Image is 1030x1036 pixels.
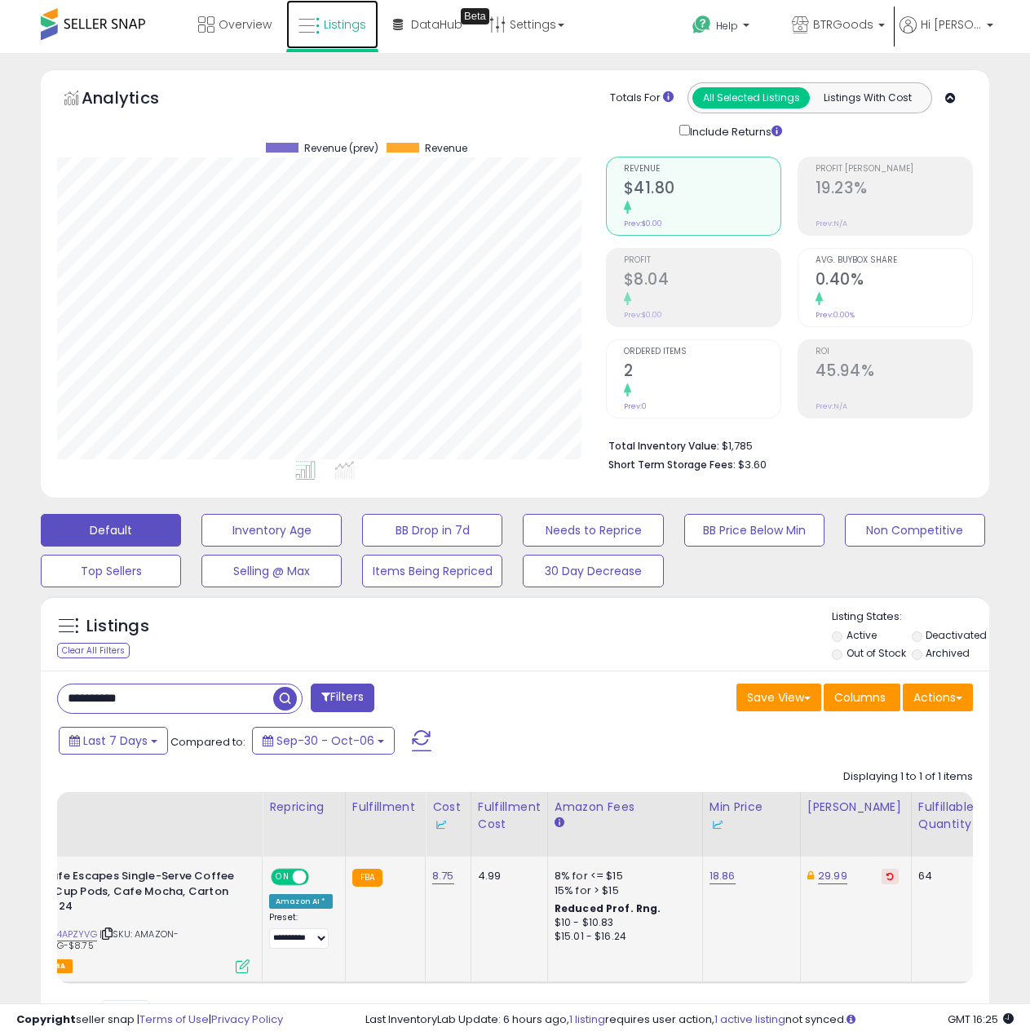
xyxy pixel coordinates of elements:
span: Listings [324,16,366,33]
h5: Listings [86,615,149,638]
div: Clear All Filters [57,643,130,658]
h2: 2 [624,361,780,383]
button: Filters [311,684,374,712]
div: 4.99 [478,869,535,883]
span: DataHub [411,16,462,33]
div: Last InventoryLab Update: 6 hours ago, requires user action, not synced. [365,1012,1014,1028]
span: ON [272,870,293,884]
button: Columns [824,684,900,711]
span: Overview [219,16,272,33]
div: Fulfillment Cost [478,799,541,833]
div: Fulfillable Quantity [918,799,975,833]
span: Hi [PERSON_NAME] [921,16,982,33]
span: Compared to: [170,734,245,750]
small: Prev: $0.00 [624,310,662,320]
li: $1,785 [608,435,961,454]
button: All Selected Listings [692,87,810,108]
h2: $41.80 [624,179,780,201]
h2: 45.94% [816,361,972,383]
button: Actions [903,684,973,711]
img: InventoryLab Logo [710,817,726,833]
a: 1 listing [569,1012,605,1027]
div: Some or all of the values in this column are provided from Inventory Lab. [710,816,793,833]
b: Short Term Storage Fees: [608,458,736,472]
a: Help [679,2,777,53]
span: $3.60 [738,457,767,472]
button: BB Price Below Min [684,514,824,547]
p: Listing States: [832,609,989,625]
small: Amazon Fees. [555,816,564,830]
small: Prev: 0.00% [816,310,855,320]
div: Tooltip anchor [461,8,489,24]
span: Revenue (prev) [304,143,378,154]
div: Preset: [269,912,333,949]
b: Reduced Prof. Rng. [555,901,661,915]
div: seller snap | | [16,1012,283,1028]
div: $10 - $10.83 [555,916,690,930]
button: Last 7 Days [59,727,168,755]
button: Save View [736,684,821,711]
a: Hi [PERSON_NAME] [900,16,993,53]
div: Title [1,799,255,816]
div: 64 [918,869,969,883]
h2: 0.40% [816,270,972,292]
a: Terms of Use [139,1012,209,1027]
b: Cafe Escapes Single-Serve Coffee K-Cup Pods, Cafe Mocha, Carton Of 24 [42,869,240,919]
div: Amazon AI * [269,894,333,909]
span: Revenue [425,143,467,154]
a: Privacy Policy [211,1012,283,1027]
div: 8% for <= $15 [555,869,690,883]
button: Sep-30 - Oct-06 [252,727,395,755]
i: Revert to store-level Dynamic Max Price [886,872,894,880]
a: 29.99 [818,868,847,884]
a: B004APZYVG [38,928,97,941]
button: BB Drop in 7d [362,514,502,547]
b: Total Inventory Value: [608,439,719,453]
div: [PERSON_NAME] [807,799,904,816]
small: Prev: $0.00 [624,219,662,228]
span: Ordered Items [624,348,780,356]
button: Non Competitive [845,514,985,547]
span: Avg. Buybox Share [816,256,972,265]
span: Revenue [624,165,780,174]
span: FBA [45,959,73,973]
label: Active [847,628,877,642]
h5: Analytics [82,86,191,113]
span: 2025-10-14 16:25 GMT [948,1012,1014,1027]
button: Selling @ Max [201,555,342,587]
span: Help [716,19,738,33]
button: Top Sellers [41,555,181,587]
small: FBA [352,869,382,887]
div: Totals For [610,91,674,106]
small: Prev: N/A [816,219,847,228]
label: Out of Stock [847,646,906,660]
div: Repricing [269,799,338,816]
h2: 19.23% [816,179,972,201]
a: 1 active listing [714,1012,785,1027]
button: Default [41,514,181,547]
div: Min Price [710,799,793,833]
span: Profit [624,256,780,265]
span: OFF [307,870,333,884]
button: Items Being Repriced [362,555,502,587]
button: 30 Day Decrease [523,555,663,587]
label: Archived [926,646,970,660]
small: Prev: 0 [624,401,647,411]
span: Columns [834,689,886,706]
i: This overrides the store level Dynamic Max Price for this listing [807,870,814,881]
button: Listings With Cost [809,87,926,108]
div: 15% for > $15 [555,883,690,898]
label: Deactivated [926,628,987,642]
h2: $8.04 [624,270,780,292]
a: 8.75 [432,868,454,884]
div: Displaying 1 to 1 of 1 items [843,769,973,785]
div: Amazon Fees [555,799,696,816]
strong: Copyright [16,1012,76,1027]
span: Last 7 Days [83,733,148,749]
span: ROI [816,348,972,356]
div: Fulfillment [352,799,418,816]
a: 18.86 [710,868,736,884]
button: Inventory Age [201,514,342,547]
small: Prev: N/A [816,401,847,411]
button: Needs to Reprice [523,514,663,547]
